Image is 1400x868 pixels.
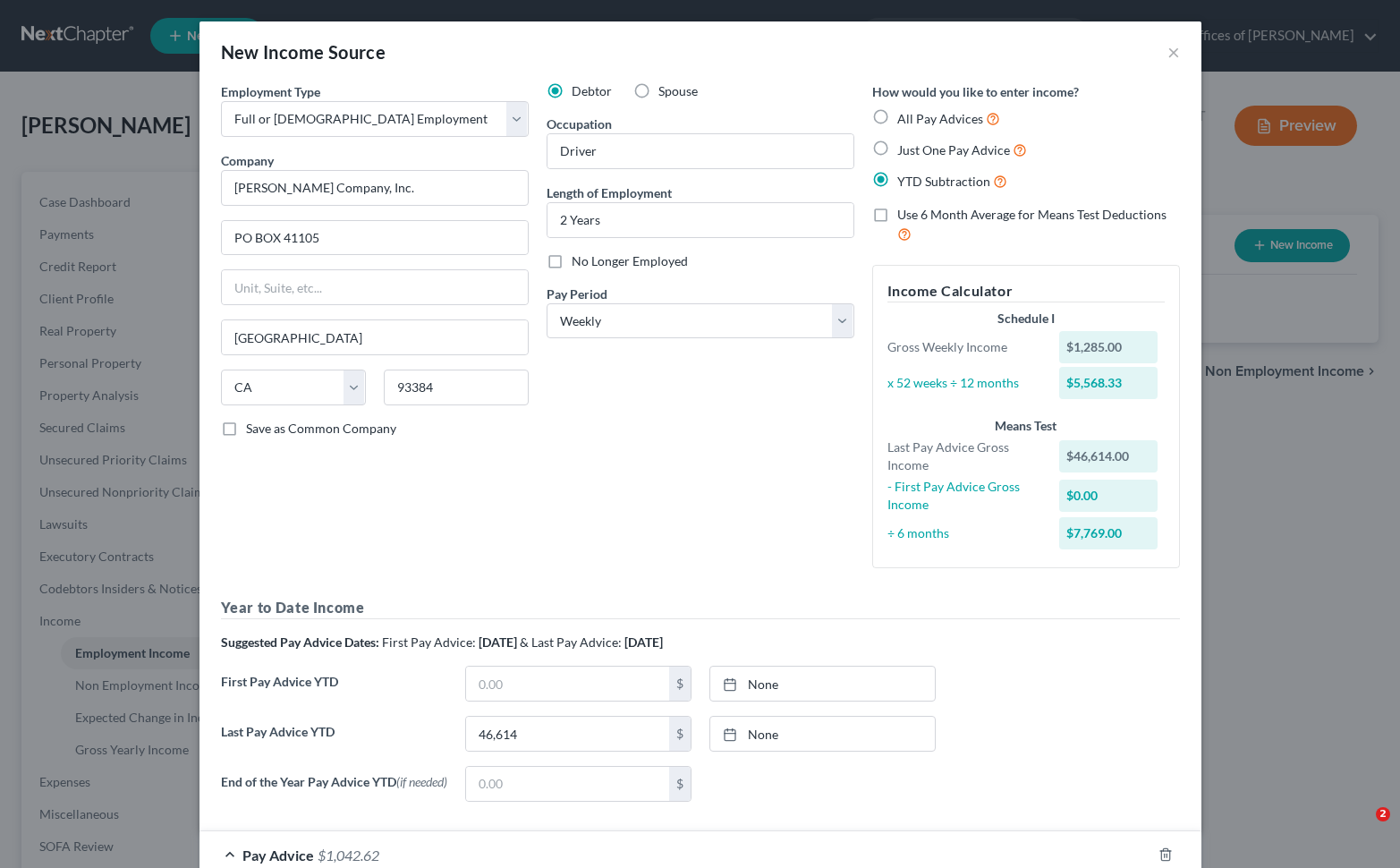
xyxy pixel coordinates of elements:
label: How would you like to enter income? [872,82,1079,101]
label: End of the Year Pay Advice YTD [212,766,456,816]
div: Schedule I [887,310,1165,328]
span: YTD Subtraction [897,174,990,189]
span: Pay Period [547,286,607,302]
input: 0.00 [466,767,669,801]
strong: [DATE] [479,634,517,650]
div: $ [669,667,691,701]
input: -- [547,134,853,168]
div: x 52 weeks ÷ 12 months [878,374,1051,392]
label: Occupation [547,115,612,133]
div: New Income Source [221,39,386,64]
span: No Longer Employed [572,253,688,268]
span: Spouse [658,83,698,98]
div: Gross Weekly Income [878,338,1051,356]
span: 2 [1376,807,1390,821]
div: $ [669,767,691,801]
input: Search company by name... [221,170,529,206]
input: Enter address... [222,221,528,255]
div: ÷ 6 months [878,524,1051,542]
a: None [710,717,935,751]
div: $1,285.00 [1059,331,1158,363]
strong: [DATE] [624,634,663,650]
span: $1,042.62 [318,847,379,864]
h5: Year to Date Income [221,597,1180,619]
span: Just One Pay Advice [897,142,1010,157]
span: Company [221,153,274,168]
div: Means Test [887,417,1165,435]
button: × [1167,41,1180,63]
div: $5,568.33 [1059,367,1158,399]
span: Debtor [572,83,612,98]
div: $46,614.00 [1059,440,1158,472]
strong: Suggested Pay Advice Dates: [221,634,379,650]
div: $ [669,717,691,751]
input: 0.00 [466,667,669,701]
input: Enter zip... [384,370,529,405]
h5: Income Calculator [887,280,1165,302]
span: First Pay Advice: [382,634,476,650]
input: Unit, Suite, etc... [222,270,528,304]
span: Pay Advice [242,847,314,864]
input: Enter city... [222,320,528,354]
label: Length of Employment [547,183,672,202]
span: All Pay Advices [897,111,983,126]
div: $7,769.00 [1059,517,1158,549]
span: & Last Pay Advice: [520,634,622,650]
label: Last Pay Advice YTD [212,716,456,766]
span: Use 6 Month Average for Means Test Deductions [897,207,1167,222]
div: Last Pay Advice Gross Income [878,438,1051,474]
label: First Pay Advice YTD [212,666,456,716]
span: Employment Type [221,84,320,99]
input: ex: 2 years [547,203,853,237]
input: 0.00 [466,717,669,751]
iframe: Intercom live chat [1339,807,1382,850]
span: (if needed) [396,774,447,789]
div: - First Pay Advice Gross Income [878,478,1051,514]
div: $0.00 [1059,480,1158,512]
span: Save as Common Company [246,421,396,436]
a: None [710,667,935,701]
